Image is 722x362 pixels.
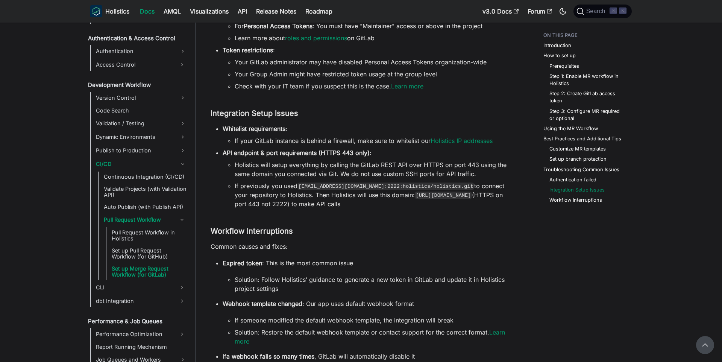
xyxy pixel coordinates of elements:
[223,299,513,308] p: : Our app uses default webhook format
[223,125,285,132] strong: Whitelist requirements
[102,202,189,212] a: Auto Publish (with Publish API)
[252,5,301,17] a: Release Notes
[94,117,189,129] a: Validation / Testing
[549,155,607,163] a: Set up branch protection
[211,227,513,236] h3: Workflow Interruptions
[549,73,624,87] a: Step 1: Enable MR workflow in Holistics
[549,62,579,70] a: Prerequisites
[235,160,513,178] li: Holistics will setup everything by calling the GitLab REST API over HTTPS on port 443 using the s...
[105,7,129,16] b: Holistics
[226,353,314,360] strong: a webhook fails so many times
[94,131,189,143] a: Dynamic Environments
[543,166,619,173] a: Troubleshooting Common Issues
[391,82,423,90] a: Learn more
[557,5,569,17] button: Switch between dark and light mode (currently dark mode)
[185,5,233,17] a: Visualizations
[159,5,185,17] a: AMQL
[175,328,189,340] button: Expand sidebar category 'Performance Optimization'
[549,176,596,183] a: Authentication failed
[543,135,621,142] a: Best Practices and Additional Tips
[223,148,513,208] li: :
[223,259,513,268] p: : This is the most common issue
[549,90,624,104] a: Step 2: Create GitLab access token
[619,8,626,14] kbd: K
[301,5,337,17] a: Roadmap
[431,137,493,144] a: Holistics IP addresses
[233,5,252,17] a: API
[235,21,513,30] li: For : You must have "Maintainer" access or above in the project
[94,92,189,104] a: Version Control
[102,172,189,182] a: Continuous Integration (CI/CD)
[223,259,262,267] strong: Expired token
[523,5,557,17] a: Forum
[244,22,312,30] strong: Personal Access Tokens
[235,328,513,346] li: Solution: Restore the default webhook template or contact support for the correct format.
[86,80,189,90] a: Development Workflow
[86,33,189,44] a: Authentication & Access Control
[94,45,189,57] a: Authentication
[235,329,505,345] a: Learn more
[211,242,513,251] p: Common causes and fixes:
[94,158,189,170] a: CI/CD
[223,124,513,145] li: :
[223,300,302,307] strong: Webhook template changed
[175,281,189,294] button: Expand sidebar category 'CLI'
[94,328,175,340] a: Performance Optimization
[543,42,571,49] a: Introduction
[573,5,632,18] button: Search (Command+K)
[235,82,513,91] li: Check with your IT team if you suspect this is the case.
[135,5,159,17] a: Docs
[211,109,513,118] h3: Integration Setup Issues
[543,125,598,132] a: Using the MR Workflow
[83,23,196,362] nav: Docs sidebar
[175,59,189,71] button: Expand sidebar category 'Access Control'
[415,192,472,199] code: [URL][DOMAIN_NAME]
[102,214,175,226] a: Pull Request Workflow
[543,52,576,59] a: How to set up
[90,5,129,17] a: HolisticsHolistics
[94,105,189,116] a: Code Search
[102,184,189,200] a: Validate Projects (with Validation API)
[549,196,602,204] a: Workflow Interruptions
[610,8,617,14] kbd: ⌘
[549,108,624,122] a: Step 3: Configure MR required or optional
[297,183,474,190] code: [EMAIL_ADDRESS][DOMAIN_NAME]:2222:holistics/holistics.git
[94,295,175,307] a: dbt Integration
[90,5,102,17] img: Holistics
[235,58,513,67] li: Your GitLab administrator may have disabled Personal Access Tokens organization-wide
[94,144,189,157] a: Publish to Production
[94,281,175,294] a: CLI
[223,352,513,361] p: If , GitLab will automatically disable it
[696,336,714,354] button: Scroll back to top
[86,316,189,327] a: Performance & Job Queues
[223,46,273,54] strong: Token restrictions
[223,149,370,157] strong: API endpoint & port requirements (HTTPS 443 only)
[584,8,610,15] span: Search
[549,186,605,193] a: Integration Setup Issues
[109,263,189,280] a: Set up Merge Request Workflow (for GitLab)
[235,316,513,325] li: If someone modified the default webhook template, the integration will break
[109,227,189,244] a: Pull Request Workflow in Holistics
[235,275,513,293] li: Solution: Follow Holistics’ guidance to generate a new token in GitLab and update it in Holistics...
[175,214,189,226] button: Collapse sidebar category 'Pull Request Workflow'
[549,145,606,152] a: Customize MR templates
[175,295,189,307] button: Expand sidebar category 'dbt Integration'
[94,59,175,71] a: Access Control
[235,70,513,79] li: Your Group Admin might have restricted token usage at the group level
[109,245,189,262] a: Set up Pull Request Workflow (for GitHub)
[235,181,513,208] li: If previously you used to connect your repository to Holistics. Then Holistics will use this doma...
[94,342,189,352] a: Report Running Mechanism
[478,5,523,17] a: v3.0 Docs
[285,34,347,42] a: roles and permissions
[235,33,513,43] li: Learn more about on GitLab
[235,136,513,145] li: If your GitLab instance is behind a firewall, make sure to whitelist our
[223,46,513,91] li: :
